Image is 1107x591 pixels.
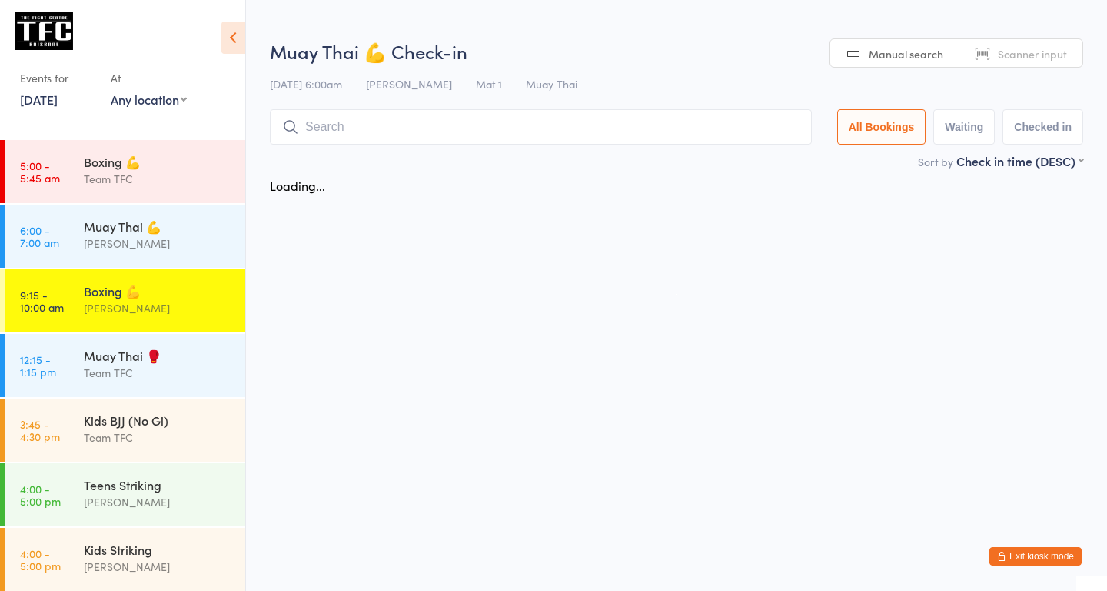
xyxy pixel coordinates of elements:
div: Any location [111,91,187,108]
time: 4:00 - 5:00 pm [20,547,61,572]
a: 5:00 -5:45 amBoxing 💪Team TFC [5,140,245,203]
div: Loading... [270,177,325,194]
h2: Muay Thai 💪 Check-in [270,38,1083,64]
div: [PERSON_NAME] [84,235,232,252]
time: 9:15 - 10:00 am [20,289,64,313]
span: [DATE] 6:00am [270,76,342,92]
img: The Fight Centre Brisbane [15,12,73,50]
div: [PERSON_NAME] [84,558,232,576]
time: 12:15 - 1:15 pm [20,353,56,378]
div: Team TFC [84,170,232,188]
a: 4:00 -5:00 pmTeens Striking[PERSON_NAME] [5,463,245,526]
span: Manual search [869,46,943,62]
a: 12:15 -1:15 pmMuay Thai 🥊Team TFC [5,334,245,397]
a: 4:00 -5:00 pmKids Striking[PERSON_NAME] [5,528,245,591]
div: Kids BJJ (No Gi) [84,412,232,429]
a: 9:15 -10:00 amBoxing 💪[PERSON_NAME] [5,269,245,332]
time: 3:45 - 4:30 pm [20,418,60,442]
div: At [111,65,187,91]
div: Check in time (DESC) [956,152,1083,169]
span: Muay Thai [526,76,577,92]
time: 5:00 - 5:45 am [20,159,60,184]
time: 6:00 - 7:00 am [20,224,59,249]
span: Scanner input [998,46,1067,62]
label: Sort by [918,154,953,169]
span: Mat 1 [476,76,502,92]
div: Kids Striking [84,541,232,558]
button: Waiting [933,109,995,145]
span: [PERSON_NAME] [366,76,452,92]
div: Muay Thai 🥊 [84,347,232,364]
div: [PERSON_NAME] [84,299,232,317]
button: All Bookings [837,109,926,145]
div: Teens Striking [84,476,232,493]
div: Boxing 💪 [84,153,232,170]
time: 4:00 - 5:00 pm [20,482,61,507]
div: Events for [20,65,95,91]
div: Team TFC [84,429,232,446]
input: Search [270,109,812,145]
button: Exit kiosk mode [989,547,1082,566]
a: [DATE] [20,91,58,108]
a: 6:00 -7:00 amMuay Thai 💪[PERSON_NAME] [5,205,245,268]
div: Boxing 💪 [84,282,232,299]
div: Muay Thai 💪 [84,218,232,235]
button: Checked in [1002,109,1083,145]
div: Team TFC [84,364,232,382]
div: [PERSON_NAME] [84,493,232,511]
a: 3:45 -4:30 pmKids BJJ (No Gi)Team TFC [5,399,245,462]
